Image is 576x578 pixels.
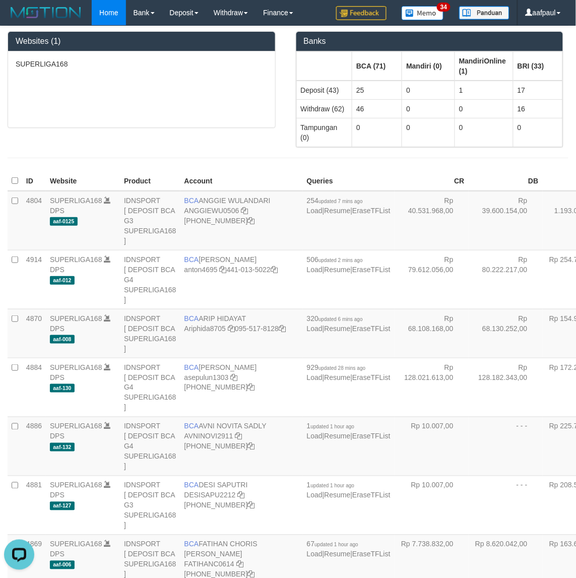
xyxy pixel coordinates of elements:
td: 16 [513,99,562,118]
span: BCA [184,255,199,264]
a: SUPERLIGA168 [50,255,102,264]
span: BCA [184,363,199,371]
td: AVNI NOVITA SADLY [PHONE_NUMBER] [180,417,303,476]
td: DPS [46,417,120,476]
span: BCA [184,540,199,548]
span: 929 [307,363,366,371]
td: 17 [513,81,562,100]
span: BCA [184,314,199,323]
a: Copy ANGGIEWU0506 to clipboard [241,207,248,215]
a: EraseTFList [352,491,390,499]
a: Copy FATIHANC0614 to clipboard [236,560,243,568]
img: MOTION_logo.png [8,5,84,20]
td: - - - [469,417,543,476]
a: EraseTFList [352,550,390,558]
th: Group: activate to sort column ascending [296,51,352,81]
th: Group: activate to sort column ascending [513,51,562,81]
a: Copy anton4695 to clipboard [220,266,227,274]
td: 46 [352,99,402,118]
a: SUPERLIGA168 [50,197,102,205]
th: Group: activate to sort column ascending [455,51,513,81]
a: Copy 4062280453 to clipboard [248,501,255,509]
a: ANGGIEWU0506 [184,207,239,215]
a: Load [307,207,323,215]
td: IDNSPORT [ DEPOSIT BCA G4 SUPERLIGA168 ] [120,417,180,476]
span: updated 6 mins ago [318,316,363,322]
a: Resume [325,325,351,333]
img: Button%20Memo.svg [402,6,444,20]
td: DPS [46,358,120,417]
td: 0 [455,99,513,118]
td: DESI SAPUTRI [PHONE_NUMBER] [180,476,303,535]
td: 25 [352,81,402,100]
span: BCA [184,197,199,205]
a: Copy DESISAPU2212 to clipboard [237,491,244,499]
a: Resume [325,266,351,274]
td: DPS [46,309,120,358]
td: 4884 [22,358,46,417]
a: Load [307,432,323,440]
h3: Banks [304,37,556,46]
span: aaf-012 [50,276,75,285]
a: SUPERLIGA168 [50,481,102,489]
th: Product [120,171,180,191]
td: DPS [46,476,120,535]
a: Load [307,325,323,333]
span: aaf-006 [50,561,75,569]
td: IDNSPORT [ DEPOSIT BCA G4 SUPERLIGA168 ] [120,358,180,417]
span: 1 [307,481,355,489]
span: BCA [184,481,199,489]
a: Load [307,491,323,499]
span: | | [307,255,391,274]
a: Load [307,373,323,381]
a: Resume [325,207,351,215]
a: Copy 4410135022 to clipboard [271,266,278,274]
td: [PERSON_NAME] 441-013-5022 [180,250,303,309]
td: Withdraw (62) [296,99,352,118]
td: IDNSPORT [ DEPOSIT BCA G3 SUPERLIGA168 ] [120,191,180,250]
span: 506 [307,255,363,264]
span: updated 1 hour ago [311,483,355,489]
span: | | [307,422,391,440]
span: 34 [437,3,451,12]
span: 320 [307,314,363,323]
h3: Websites (1) [16,37,268,46]
th: Website [46,171,120,191]
td: 1 [455,81,513,100]
a: SUPERLIGA168 [50,422,102,430]
a: Resume [325,491,351,499]
span: updated 1 hour ago [314,542,358,548]
a: Resume [325,432,351,440]
a: EraseTFList [352,325,390,333]
td: - - - [469,476,543,535]
td: Rp 10.007,00 [395,476,469,535]
td: 0 [455,118,513,147]
a: Load [307,550,323,558]
span: updated 7 mins ago [318,199,363,204]
a: FATIHANC0614 [184,560,234,568]
td: 0 [402,99,455,118]
td: ARIP HIDAYAT 095-517-8128 [180,309,303,358]
td: 0 [513,118,562,147]
a: Copy AVNINOVI2911 to clipboard [235,432,242,440]
a: EraseTFList [352,432,390,440]
td: Tampungan (0) [296,118,352,147]
th: Group: activate to sort column ascending [402,51,455,81]
span: aaf-130 [50,384,75,393]
td: 4881 [22,476,46,535]
span: aaf-127 [50,502,75,510]
a: asepulun1303 [184,373,229,381]
span: | | [307,481,391,499]
th: Account [180,171,303,191]
span: | | [307,314,391,333]
td: [PERSON_NAME] [PHONE_NUMBER] [180,358,303,417]
th: Queries [303,171,395,191]
a: Copy Ariphida8705 to clipboard [228,325,235,333]
a: Copy 4062213373 to clipboard [248,217,255,225]
span: 1 [307,422,355,430]
p: SUPERLIGA168 [16,59,268,69]
button: Open LiveChat chat widget [4,4,34,34]
a: Copy 0955178128 to clipboard [279,325,286,333]
td: Rp 80.222.217,00 [469,250,543,309]
a: SUPERLIGA168 [50,540,102,548]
